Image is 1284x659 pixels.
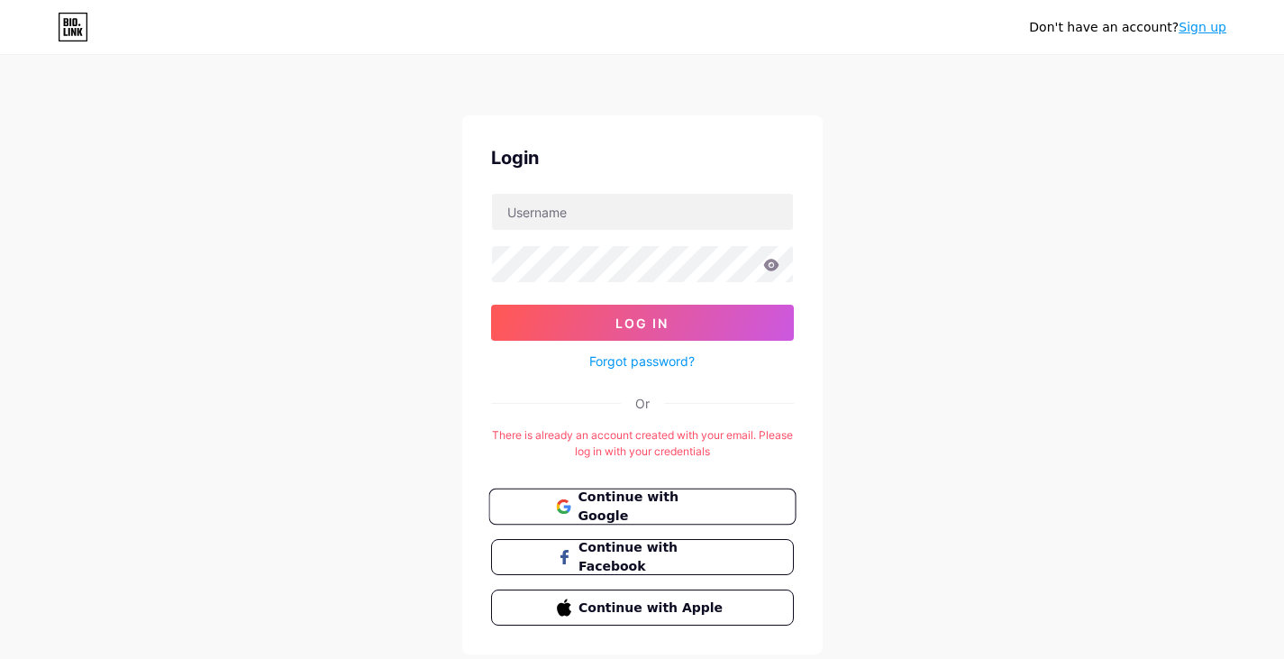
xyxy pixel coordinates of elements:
[488,489,796,526] button: Continue with Google
[492,194,793,230] input: Username
[578,538,727,576] span: Continue with Facebook
[578,488,728,526] span: Continue with Google
[615,316,669,331] span: Log In
[578,599,727,618] span: Continue with Apple
[491,489,794,525] a: Continue with Google
[1029,18,1226,37] div: Don't have an account?
[491,539,794,575] button: Continue with Facebook
[491,305,794,341] button: Log In
[589,352,695,371] a: Forgot password?
[491,144,794,171] div: Login
[635,394,650,413] div: Or
[1179,20,1226,34] a: Sign up
[491,590,794,626] button: Continue with Apple
[491,427,794,460] div: There is already an account created with your email. Please log in with your credentials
